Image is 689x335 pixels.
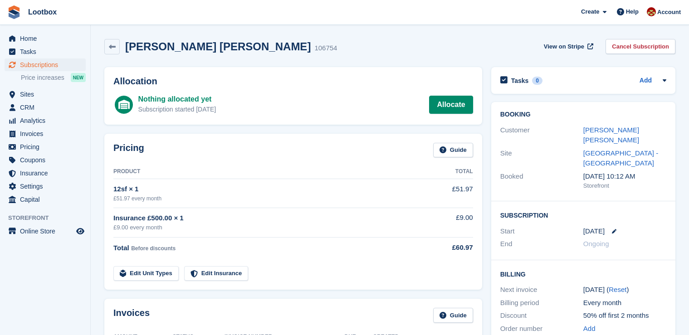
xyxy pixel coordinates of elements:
[314,43,337,53] div: 106754
[640,76,652,86] a: Add
[583,285,666,295] div: [DATE] ( )
[113,143,144,158] h2: Pricing
[113,213,425,223] div: Insurance £500.00 × 1
[21,73,86,83] a: Price increases NEW
[5,180,86,193] a: menu
[500,324,583,334] div: Order number
[583,149,658,167] a: [GEOGRAPHIC_DATA] - [GEOGRAPHIC_DATA]
[20,58,74,71] span: Subscriptions
[20,114,74,127] span: Analytics
[5,32,86,45] a: menu
[8,214,90,223] span: Storefront
[5,88,86,101] a: menu
[184,266,249,281] a: Edit Insurance
[583,226,605,237] time: 2025-09-06 00:00:00 UTC
[583,298,666,308] div: Every month
[113,266,179,281] a: Edit Unit Types
[20,154,74,166] span: Coupons
[20,141,74,153] span: Pricing
[500,125,583,146] div: Customer
[606,39,675,54] a: Cancel Subscription
[583,171,666,182] div: [DATE] 10:12 AM
[500,269,666,278] h2: Billing
[20,225,74,238] span: Online Store
[425,243,473,253] div: £60.97
[138,105,216,114] div: Subscription started [DATE]
[113,165,425,179] th: Product
[433,143,473,158] a: Guide
[113,194,425,203] div: £51.97 every month
[5,58,86,71] a: menu
[131,245,176,252] span: Before discounts
[20,101,74,114] span: CRM
[113,184,425,194] div: 12sf × 1
[657,8,681,17] span: Account
[583,181,666,190] div: Storefront
[5,127,86,140] a: menu
[113,244,129,252] span: Total
[5,225,86,238] a: menu
[125,40,311,53] h2: [PERSON_NAME] [PERSON_NAME]
[532,77,542,85] div: 0
[500,111,666,118] h2: Booking
[71,73,86,82] div: NEW
[21,73,64,82] span: Price increases
[500,311,583,321] div: Discount
[5,154,86,166] a: menu
[583,324,596,334] a: Add
[20,88,74,101] span: Sites
[113,223,425,232] div: £9.00 every month
[500,148,583,169] div: Site
[20,167,74,180] span: Insurance
[500,298,583,308] div: Billing period
[113,308,150,323] h2: Invoices
[581,7,599,16] span: Create
[583,126,639,144] a: [PERSON_NAME] [PERSON_NAME]
[425,179,473,208] td: £51.97
[5,193,86,206] a: menu
[626,7,639,16] span: Help
[5,114,86,127] a: menu
[500,171,583,190] div: Booked
[425,165,473,179] th: Total
[5,141,86,153] a: menu
[5,101,86,114] a: menu
[20,127,74,140] span: Invoices
[20,32,74,45] span: Home
[113,76,473,87] h2: Allocation
[429,96,473,114] a: Allocate
[500,226,583,237] div: Start
[425,208,473,237] td: £9.00
[20,45,74,58] span: Tasks
[20,180,74,193] span: Settings
[544,42,584,51] span: View on Stripe
[5,45,86,58] a: menu
[583,240,609,248] span: Ongoing
[609,286,626,293] a: Reset
[5,167,86,180] a: menu
[540,39,595,54] a: View on Stripe
[24,5,60,19] a: Lootbox
[511,77,529,85] h2: Tasks
[583,311,666,321] div: 50% off first 2 months
[20,193,74,206] span: Capital
[138,94,216,105] div: Nothing allocated yet
[75,226,86,237] a: Preview store
[500,239,583,249] div: End
[647,7,656,16] img: Chad Brown
[433,308,473,323] a: Guide
[7,5,21,19] img: stora-icon-8386f47178a22dfd0bd8f6a31ec36ba5ce8667c1dd55bd0f319d3a0aa187defe.svg
[500,285,583,295] div: Next invoice
[500,210,666,219] h2: Subscription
